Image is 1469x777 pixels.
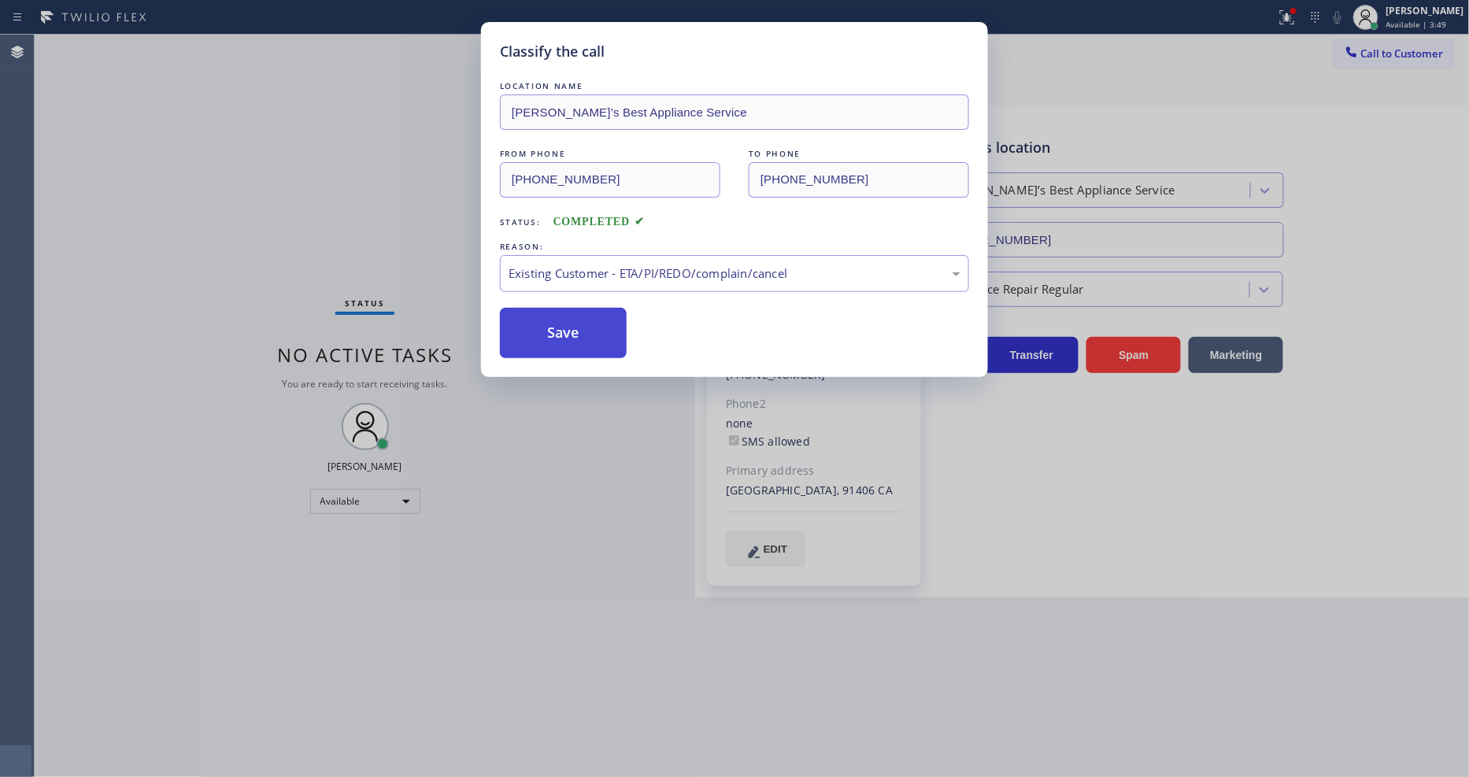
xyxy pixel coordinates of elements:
div: Existing Customer - ETA/PI/REDO/complain/cancel [509,265,960,283]
button: Save [500,308,627,358]
div: LOCATION NAME [500,78,969,94]
span: COMPLETED [553,216,645,228]
div: TO PHONE [749,146,969,162]
h5: Classify the call [500,41,605,62]
input: To phone [749,162,969,198]
div: REASON: [500,239,969,255]
span: Status: [500,216,541,228]
div: FROM PHONE [500,146,720,162]
input: From phone [500,162,720,198]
